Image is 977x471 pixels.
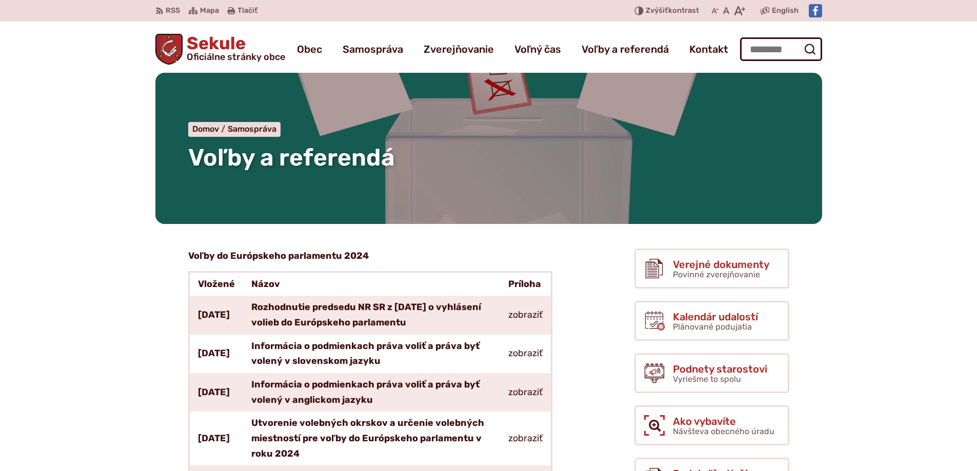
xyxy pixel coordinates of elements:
strong: 2024 [344,250,369,261]
span: Vyriešme to spolu [673,374,741,384]
strong: Príloha [508,278,541,290]
strong: [DATE] [198,347,230,359]
a: zobraziť [508,309,543,320]
a: Voľný čas [514,35,561,64]
span: Tlačiť [237,7,257,15]
a: Voľby a referendá [582,35,669,64]
strong: Utvorenie volebných okrskov a určenie volebných miestností [251,417,484,444]
a: Ako vybavíte Návšteva obecného úradu [634,405,789,445]
span: Mapa [200,5,219,17]
span: RSS [166,5,180,17]
span: Zvýšiť [646,6,668,15]
strong: Vložené [198,278,235,290]
a: zobraziť [508,433,543,444]
span: Podnety starostovi [673,363,767,375]
a: zobraziť [508,347,543,359]
a: Obec [297,35,322,64]
strong: [DATE] [198,309,230,320]
span: Povinné zverejňovanie [673,270,760,279]
span: Návšteva obecného úradu [673,426,774,436]
a: Domov [192,124,228,134]
a: Verejné dokumenty Povinné zverejňovanie [634,249,789,289]
span: Kalendár udalostí [673,311,758,322]
span: English [772,5,799,17]
a: Podnety starostovi Vyriešme to spolu [634,353,789,393]
span: Ako vybavíte [673,416,774,427]
strong: pre voľby do Európskeho parlamentu v roku 2024 [251,433,482,459]
span: Plánované podujatia [673,322,752,332]
a: Kalendár udalostí Plánované podujatia [634,301,789,341]
strong: [DATE] [198,386,230,398]
span: Verejné dokumenty [673,259,769,270]
strong: Informácia o podmienkach práva voliť a práva byť volený v anglickom jazyku [251,379,480,405]
a: zobraziť [508,386,543,398]
img: Prejsť na domovskú stránku [155,34,183,65]
strong: Rozhodnutie predsedu NR SR z [DATE] o vyhlásení volieb [251,301,481,328]
a: Kontakt [689,35,728,64]
span: Domov [192,124,219,134]
span: Sekule [183,35,285,62]
strong: [DATE] [198,433,230,444]
a: English [770,5,801,17]
span: Oficiálne stránky obce [187,52,285,62]
strong: do Európskeho parlamentu [281,317,406,328]
a: Zverejňovanie [424,35,494,64]
a: Logo Sekule, prejsť na domovskú stránku. [155,34,286,65]
strong: Informácia o podmienkach práva voliť a práva byť volený v slovenskom jazyku [251,340,480,367]
span: kontrast [646,7,699,15]
img: Prejsť na Facebook stránku [809,4,822,17]
strong: Názov [251,278,280,290]
strong: Voľby do Európskeho parlamentu [188,250,342,261]
a: Samospráva [228,124,276,134]
span: Voľby a referendá [188,144,395,172]
a: Samospráva [343,35,403,64]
